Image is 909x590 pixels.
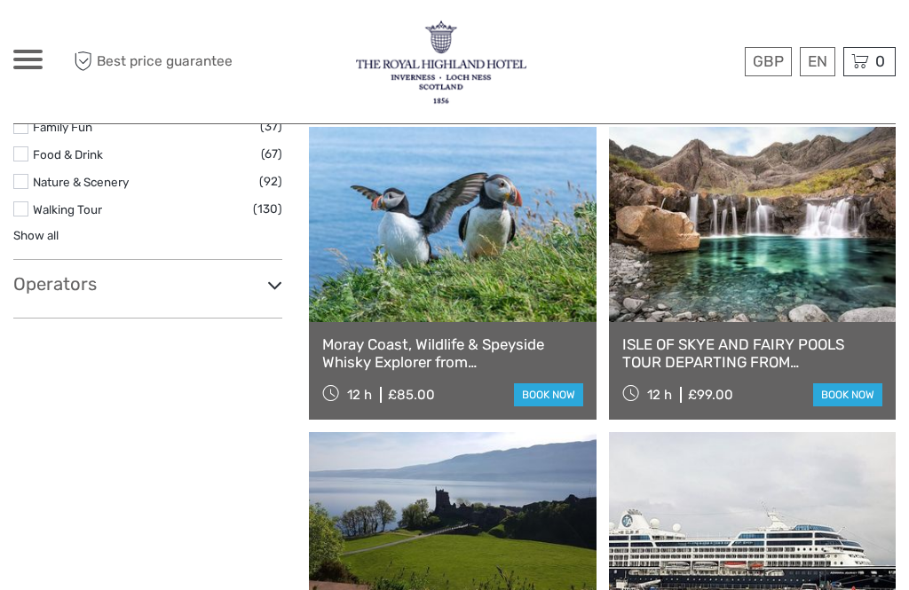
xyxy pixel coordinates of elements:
span: (92) [259,171,282,192]
div: £85.00 [388,387,435,403]
a: Nature & Scenery [33,175,129,189]
div: £99.00 [688,387,733,403]
span: 12 h [647,387,672,403]
a: ISLE OF SKYE AND FAIRY POOLS TOUR DEPARTING FROM [GEOGRAPHIC_DATA] [622,335,882,372]
span: (130) [253,199,282,219]
span: Best price guarantee [69,47,234,76]
span: 0 [873,52,888,70]
h3: Operators [13,273,282,295]
a: Show all [13,228,59,242]
a: Moray Coast, Wildlife & Speyside Whisky Explorer from [GEOGRAPHIC_DATA] [322,335,582,372]
a: Family Fun [33,120,92,134]
span: GBP [753,52,784,70]
img: 969-e8673f68-c1db-4b2b-ae71-abcd84226628_logo_big.jpg [356,18,527,106]
div: EN [800,47,835,76]
span: (37) [260,116,282,137]
span: 12 h [347,387,372,403]
a: book now [514,383,583,406]
span: (67) [261,144,282,164]
a: book now [813,383,882,406]
a: Food & Drink [33,147,103,161]
a: Walking Tour [33,202,102,216]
